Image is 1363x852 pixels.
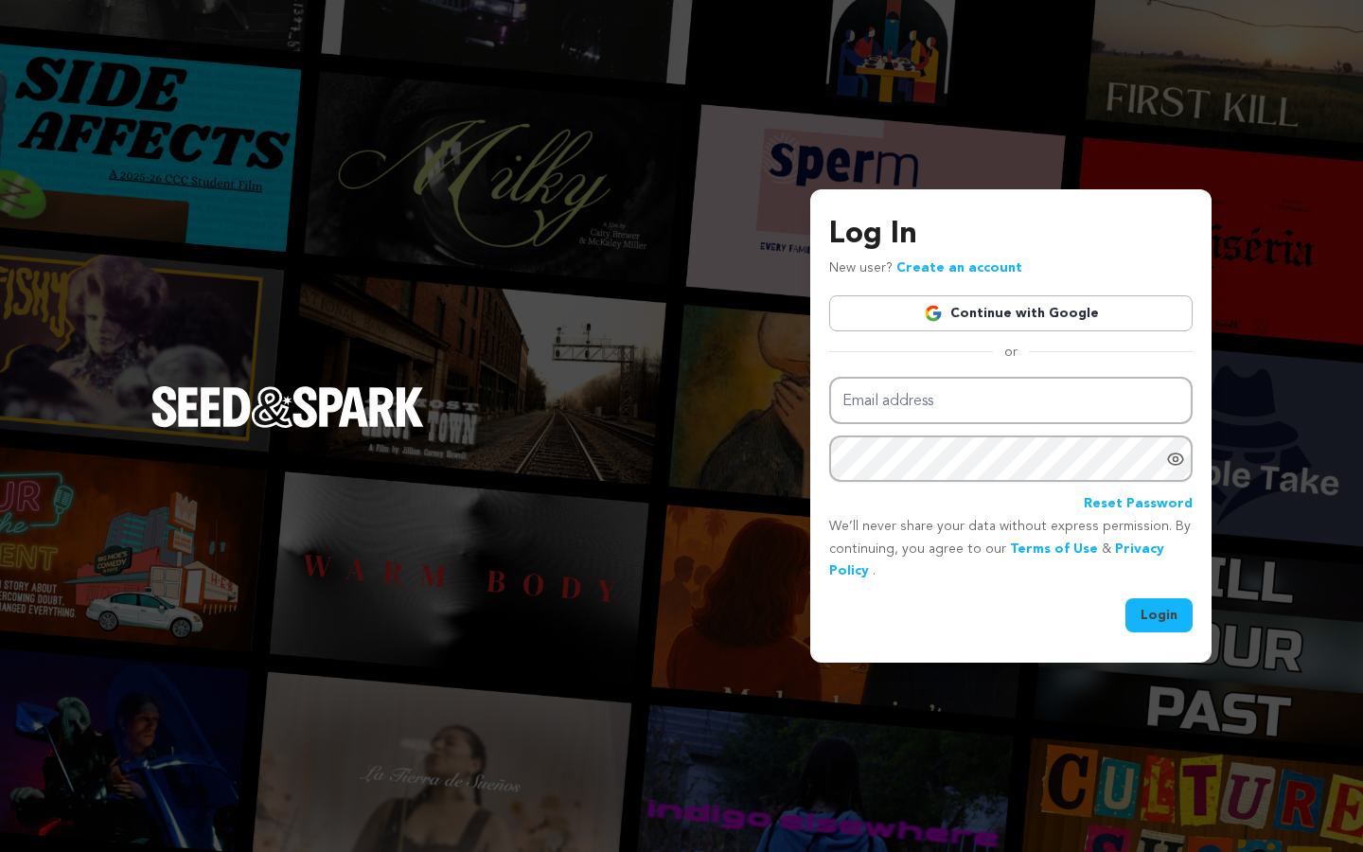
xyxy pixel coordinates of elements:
[896,261,1022,275] a: Create an account
[1010,542,1098,556] a: Terms of Use
[924,304,943,323] img: Google logo
[829,295,1193,331] a: Continue with Google
[829,377,1193,425] input: Email address
[1166,450,1185,469] a: Show password as plain text. Warning: this will display your password on the screen.
[151,386,424,428] img: Seed&Spark Logo
[829,516,1193,583] p: We’ll never share your data without express permission. By continuing, you agree to our & .
[151,386,424,466] a: Seed&Spark Homepage
[993,343,1029,362] span: or
[829,257,1022,280] p: New user?
[1084,493,1193,516] a: Reset Password
[1125,598,1193,632] button: Login
[829,212,1193,257] h3: Log In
